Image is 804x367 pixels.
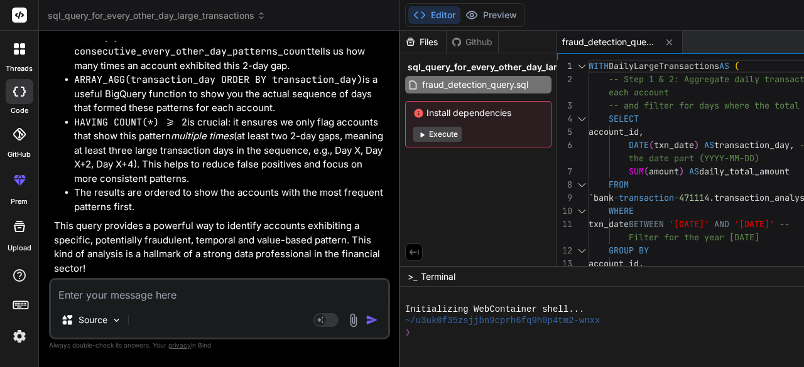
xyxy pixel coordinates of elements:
[573,178,590,191] div: Click to collapse the range.
[74,73,388,115] li: is a useful BigQuery function to show you the actual sequence of days that formed these patterns ...
[734,218,774,230] span: '[DATE]'
[619,192,674,203] span: transaction
[589,218,629,230] span: txn_date
[589,192,614,203] span: `bank
[609,60,719,72] span: DailyLargeTransactions
[74,31,388,73] li: tells us how many times an account exhibited this 2-day gap.
[629,166,644,177] span: SUM
[557,218,572,231] div: 11
[557,139,572,152] div: 6
[573,60,590,73] div: Click to collapse the range.
[421,77,530,92] span: fraud_detection_query.sql
[413,107,543,119] span: Install dependencies
[6,63,33,74] label: threads
[629,139,649,151] span: DATE
[408,61,627,73] span: sql_query_for_every_other_day_large_transactions
[649,139,654,151] span: (
[557,257,572,270] div: 13
[780,218,790,230] span: --
[557,178,572,191] div: 8
[639,245,649,256] span: BY
[714,218,729,230] span: AND
[639,126,644,137] span: ,
[573,244,590,257] div: Click to collapse the range.
[557,112,572,125] div: 4
[48,9,266,22] span: sql_query_for_every_other_day_large_transactions
[9,326,30,347] img: settings
[609,205,634,216] span: WHERE
[405,304,584,316] span: Initializing WebContainer shell...
[557,60,572,73] div: 1
[8,149,31,160] label: GitHub
[11,196,28,207] label: prem
[54,219,388,275] p: This query provides a powerful way to identify accounts exhibiting a specific, potentially fraudu...
[649,166,679,177] span: amount
[557,125,572,139] div: 5
[79,314,107,326] p: Source
[74,73,362,86] code: ARRAY_AGG(transaction_day ORDER BY transaction_day)
[408,270,417,283] span: >_
[589,126,639,137] span: account_id
[557,244,572,257] div: 12
[74,186,388,214] li: The results are ordered to show the accounts with the most frequent patterns first.
[557,99,572,112] div: 3
[562,36,656,48] span: fraud_detection_query.sql
[447,36,498,48] div: Github
[405,327,411,339] span: ❯
[719,60,729,72] span: AS
[405,315,600,327] span: ~/u3uk0f35zsjjbn9cprh6fq9h0p4tm2-wnxx
[557,191,572,205] div: 9
[704,139,714,151] span: AS
[629,231,759,243] span: Filter for the year [DATE]
[573,112,590,125] div: Click to collapse the range.
[413,127,462,142] button: Execute
[421,270,455,283] span: Terminal
[74,116,187,129] code: HAVING COUNT(*) >= 2
[654,139,694,151] span: txn_date
[111,315,122,326] img: Pick Models
[573,205,590,218] div: Click to collapse the range.
[714,139,790,151] span: transaction_day
[629,152,759,164] span: the date part (YYYY-MM-DD)
[609,179,629,190] span: FROM
[679,166,684,177] span: )
[609,113,639,124] span: SELECT
[639,258,644,269] span: ,
[689,166,699,177] span: AS
[408,6,460,24] button: Editor
[679,192,714,203] span: 471114.
[694,139,699,151] span: )
[629,218,664,230] span: BETWEEN
[644,166,649,177] span: (
[346,313,361,327] img: attachment
[790,139,795,151] span: ,
[460,6,522,24] button: Preview
[171,130,234,142] em: multiple times
[74,115,388,186] li: is crucial: it ensures we only flag accounts that show this pattern (at least two 2-day gaps, mea...
[589,60,609,72] span: WITH
[557,73,572,86] div: 2
[609,87,669,98] span: each account
[366,314,378,326] img: icon
[674,192,679,203] span: -
[589,258,639,269] span: account_id
[614,192,619,203] span: -
[168,341,191,349] span: privacy
[11,105,28,116] label: code
[734,60,739,72] span: (
[557,205,572,218] div: 10
[699,166,790,177] span: daily_total_amount
[8,243,31,253] label: Upload
[609,245,634,256] span: GROUP
[49,339,390,351] p: Always double-check its answers. Your in Bind
[557,165,572,178] div: 7
[400,36,446,48] div: Files
[669,218,709,230] span: '[DATE]'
